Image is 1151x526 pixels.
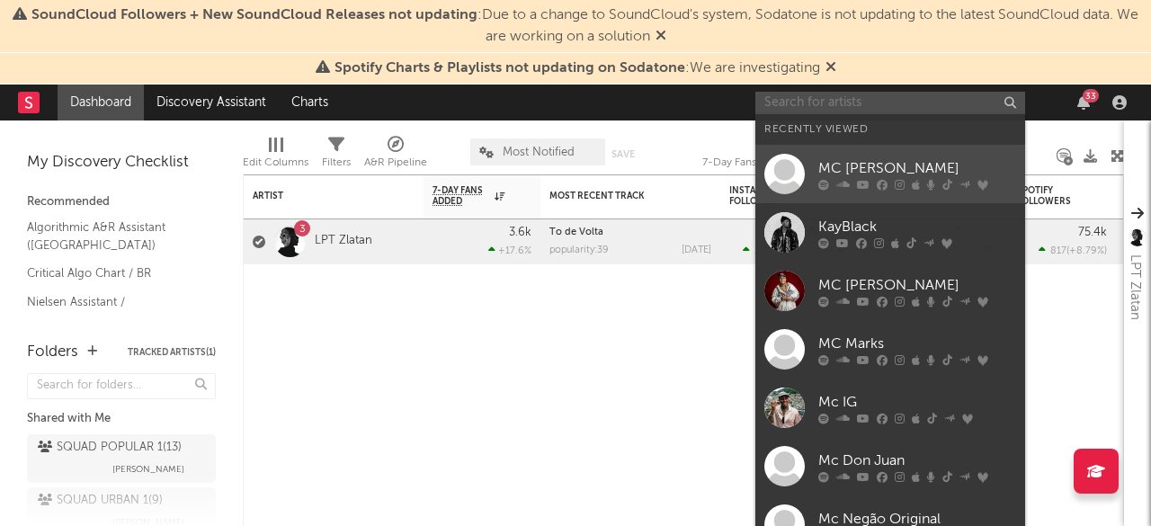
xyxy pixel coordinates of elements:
span: : Due to a change to SoundCloud's system, Sodatone is not updating to the latest SoundCloud data.... [31,8,1138,44]
span: 817 [1050,246,1066,256]
div: ( ) [743,245,819,256]
div: popularity: 39 [549,245,609,255]
div: Folders [27,342,78,363]
span: 2.35k [754,246,779,256]
div: LPT Zlatan [1124,254,1146,320]
div: A&R Pipeline [364,129,427,182]
a: Dashboard [58,85,144,120]
div: Filters [322,152,351,174]
div: [DATE] [682,245,711,255]
div: Spotify Followers [1017,185,1080,207]
div: Shared with Me [27,408,216,430]
span: SoundCloud Followers + New SoundCloud Releases not updating [31,8,477,22]
div: My Discovery Checklist [27,152,216,174]
a: MC Marks [755,320,1025,379]
div: Recommended [27,192,216,213]
span: : We are investigating [335,61,820,76]
div: Mc IG [818,391,1016,413]
div: To de Volta [549,227,711,237]
div: KayBlack [818,216,1016,237]
div: Edit Columns [243,152,308,174]
div: MC [PERSON_NAME] [818,274,1016,296]
div: 3.6k [509,227,531,238]
a: Critical Algo Chart / BR [27,263,198,283]
div: Artist [253,191,388,201]
a: KayBlack [755,203,1025,262]
input: Search for artists [755,92,1025,114]
a: Algorithmic A&R Assistant ([GEOGRAPHIC_DATA]) [27,218,198,254]
span: Spotify Charts & Playlists not updating on Sodatone [335,61,685,76]
a: To de Volta [549,227,603,237]
div: ( ) [1039,245,1107,256]
a: Charts [279,85,341,120]
div: MC Marks [818,333,1016,354]
span: +8.79 % [1069,246,1104,256]
div: SQUAD URBAN 1 ( 9 ) [38,490,163,512]
a: Mc Don Juan [755,437,1025,495]
div: Filters [322,129,351,182]
a: Nielsen Assistant / [GEOGRAPHIC_DATA] [27,292,198,329]
div: 75.4k [1078,227,1107,238]
div: A&R Pipeline [364,152,427,174]
div: +17.6 % [488,245,531,256]
div: 33 [1083,89,1099,103]
span: Dismiss [656,30,666,44]
span: Dismiss [825,61,836,76]
div: Most Recent Track [549,191,684,201]
button: 33 [1077,95,1090,110]
div: 7-Day Fans Added (7-Day Fans Added) [702,129,837,182]
div: Recently Viewed [764,119,1016,140]
button: Tracked Artists(1) [128,348,216,357]
div: Mc Don Juan [818,450,1016,471]
a: LPT Zlatan [315,234,372,249]
button: Save [611,149,635,159]
div: 7-Day Fans Added (7-Day Fans Added) [702,152,837,174]
span: [PERSON_NAME] [112,459,184,480]
div: Edit Columns [243,129,308,182]
a: Mc IG [755,379,1025,437]
span: 7-Day Fans Added [433,185,490,207]
a: SQUAD POPULAR 1(13)[PERSON_NAME] [27,434,216,483]
span: Most Notified [503,147,575,158]
a: MC [PERSON_NAME] [755,262,1025,320]
a: MC [PERSON_NAME] [755,145,1025,203]
input: Search for folders... [27,373,216,399]
div: SQUAD POPULAR 1 ( 13 ) [38,437,182,459]
div: Instagram Followers [729,185,792,207]
a: Discovery Assistant [144,85,279,120]
div: MC [PERSON_NAME] [818,157,1016,179]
